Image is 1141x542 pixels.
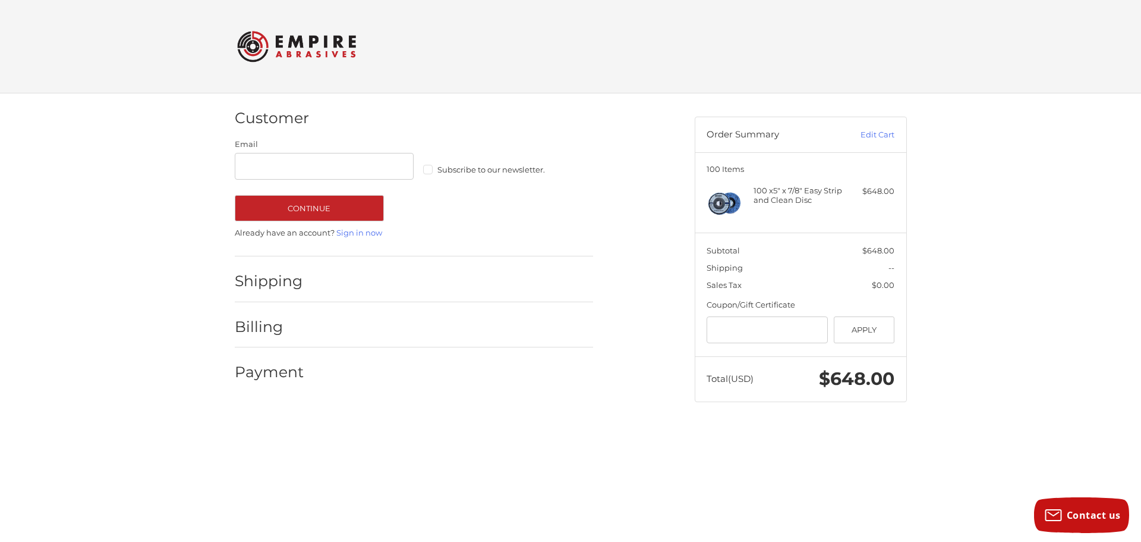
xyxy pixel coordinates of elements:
input: Gift Certificate or Coupon Code [707,317,828,343]
span: $0.00 [872,280,894,290]
a: Edit Cart [834,129,894,141]
label: Email [235,139,414,151]
span: -- [888,263,894,272]
span: Contact us [1067,509,1121,522]
span: $648.00 [819,368,894,390]
button: Apply [834,317,895,343]
a: Sign in now [336,228,382,237]
button: Contact us [1034,497,1129,533]
span: $648.00 [862,246,894,255]
h2: Payment [235,363,304,381]
img: Empire Abrasives [237,23,356,70]
span: Total (USD) [707,373,754,384]
span: Sales Tax [707,280,742,290]
h2: Billing [235,318,304,336]
h3: Order Summary [707,129,834,141]
p: Already have an account? [235,227,593,239]
span: Subtotal [707,246,740,255]
h2: Shipping [235,272,304,290]
h4: 100 x 5" x 7/8" Easy Strip and Clean Disc [754,186,844,205]
div: $648.00 [847,186,894,198]
div: Coupon/Gift Certificate [707,299,894,311]
h3: 100 Items [707,164,894,174]
button: Continue [235,195,384,221]
span: Shipping [707,263,743,272]
span: Subscribe to our newsletter. [437,165,545,174]
h2: Customer [235,109,309,127]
